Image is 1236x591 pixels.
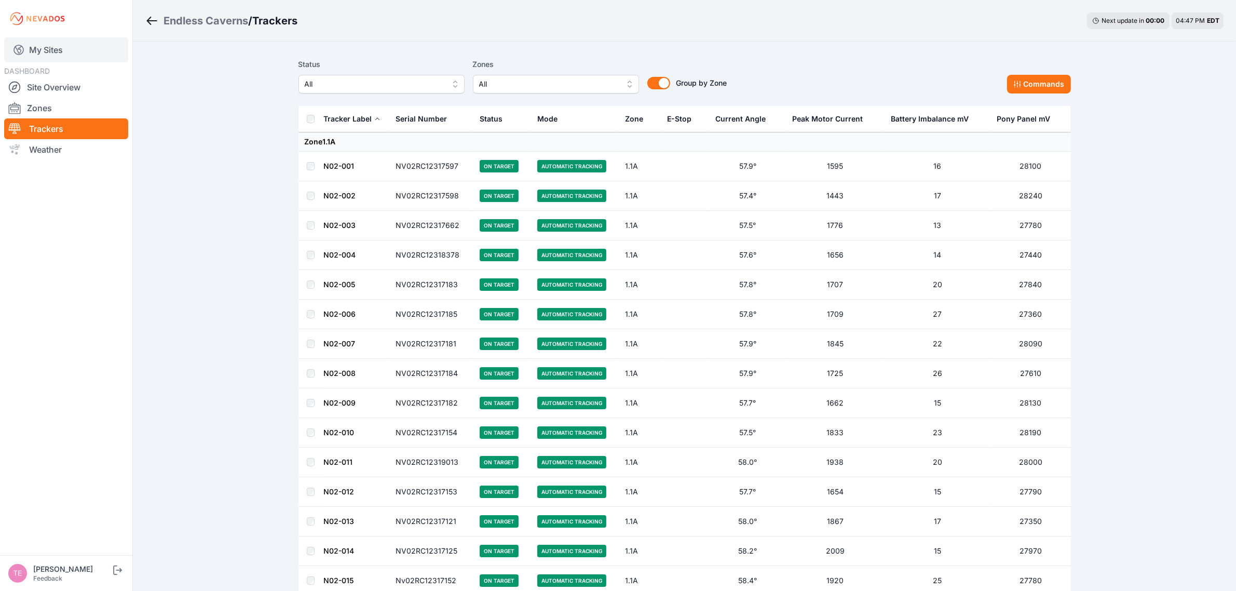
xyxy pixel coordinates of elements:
img: Nevados [8,10,66,27]
a: N02-007 [324,339,356,348]
button: Tracker Label [324,106,381,131]
td: NV02RC12317184 [390,359,474,388]
td: 17 [885,507,991,536]
span: On Target [480,515,519,528]
span: On Target [480,160,519,172]
td: 1.1A [619,359,661,388]
span: On Target [480,308,519,320]
td: 20 [885,270,991,300]
td: 57.8° [710,270,786,300]
a: N02-002 [324,191,356,200]
span: On Target [480,545,519,557]
td: 58.0° [710,507,786,536]
span: On Target [480,456,519,468]
td: NV02RC12317662 [390,211,474,240]
td: 27970 [990,536,1070,566]
div: E-Stop [667,114,691,124]
button: Battery Imbalance mV [891,106,977,131]
td: 1.1A [619,536,661,566]
span: Automatic Tracking [537,574,606,587]
span: Automatic Tracking [537,190,606,202]
td: 57.9° [710,152,786,181]
span: Automatic Tracking [537,486,606,498]
td: 58.2° [710,536,786,566]
td: 1656 [786,240,885,270]
span: All [305,78,444,90]
span: EDT [1207,17,1219,24]
span: Automatic Tracking [537,160,606,172]
td: NV02RC12317598 [390,181,474,211]
td: 57.7° [710,388,786,418]
span: Group by Zone [676,78,727,87]
a: Site Overview [4,77,128,98]
span: Automatic Tracking [537,278,606,291]
span: DASHBOARD [4,66,50,75]
td: 57.9° [710,359,786,388]
span: On Target [480,486,519,498]
label: Status [298,58,465,71]
span: Automatic Tracking [537,308,606,320]
label: Zones [473,58,639,71]
button: Pony Panel mV [997,106,1058,131]
div: Pony Panel mV [997,114,1050,124]
div: Serial Number [396,114,447,124]
button: All [473,75,639,93]
span: On Target [480,249,519,261]
td: NV02RC12317182 [390,388,474,418]
span: Next update in [1102,17,1144,24]
td: 1.1A [619,418,661,448]
td: 1845 [786,329,885,359]
a: N02-003 [324,221,356,230]
td: 57.5° [710,418,786,448]
a: N02-014 [324,546,355,555]
span: Automatic Tracking [537,426,606,439]
div: Status [480,114,502,124]
td: 27350 [990,507,1070,536]
div: Peak Motor Current [792,114,863,124]
td: 1707 [786,270,885,300]
td: 1725 [786,359,885,388]
a: N02-006 [324,310,356,318]
td: 57.9° [710,329,786,359]
button: Current Angle [716,106,775,131]
td: 1.1A [619,181,661,211]
td: 27440 [990,240,1070,270]
span: On Target [480,574,519,587]
span: Automatic Tracking [537,249,606,261]
nav: Breadcrumb [145,7,297,34]
a: N02-008 [324,369,356,378]
td: 1776 [786,211,885,240]
div: [PERSON_NAME] [33,564,111,574]
td: 57.4° [710,181,786,211]
button: Mode [537,106,566,131]
td: 15 [885,388,991,418]
td: 57.8° [710,300,786,329]
span: On Target [480,367,519,380]
a: Weather [4,139,128,160]
td: 28090 [990,329,1070,359]
span: On Target [480,426,519,439]
td: 1.1A [619,211,661,240]
td: 13 [885,211,991,240]
td: 27360 [990,300,1070,329]
td: 27 [885,300,991,329]
a: N02-010 [324,428,355,437]
button: All [298,75,465,93]
td: 1833 [786,418,885,448]
span: Automatic Tracking [537,367,606,380]
span: All [479,78,618,90]
td: 1.1A [619,329,661,359]
button: Status [480,106,511,131]
td: NV02RC12317153 [390,477,474,507]
td: 1.1A [619,448,661,477]
td: 57.7° [710,477,786,507]
td: NV02RC12317125 [390,536,474,566]
td: 1.1A [619,507,661,536]
button: Zone [625,106,651,131]
span: Automatic Tracking [537,515,606,528]
td: 27610 [990,359,1070,388]
button: Peak Motor Current [792,106,871,131]
td: 28190 [990,418,1070,448]
td: 17 [885,181,991,211]
td: NV02RC12317183 [390,270,474,300]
